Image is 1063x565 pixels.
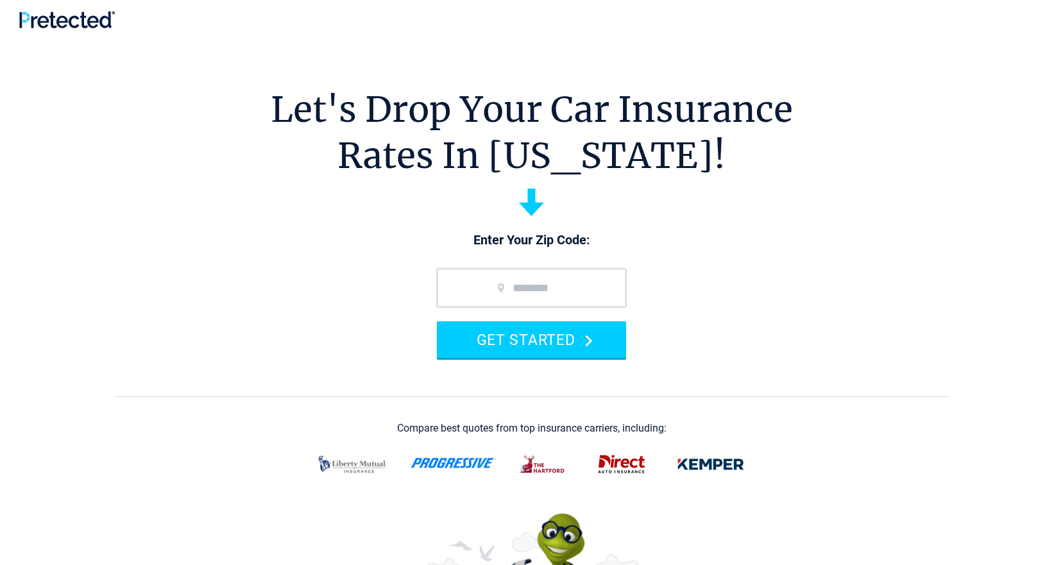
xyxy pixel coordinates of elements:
[590,448,653,481] img: direct
[668,448,753,481] img: kemper
[437,321,626,358] button: GET STARTED
[437,269,626,307] input: zip code
[411,458,497,468] img: progressive
[397,423,667,434] div: Compare best quotes from top insurance carriers, including:
[424,232,639,249] p: Enter Your Zip Code:
[271,87,793,179] h1: Let's Drop Your Car Insurance Rates In [US_STATE]!
[310,448,395,481] img: liberty
[19,11,115,28] img: Pretected Logo
[512,448,575,481] img: thehartford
